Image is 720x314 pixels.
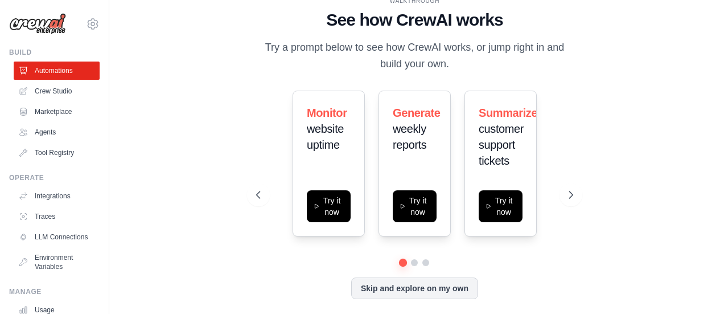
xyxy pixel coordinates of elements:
[14,248,100,276] a: Environment Variables
[351,278,478,299] button: Skip and explore on my own
[307,123,344,151] span: website uptime
[14,228,100,246] a: LLM Connections
[14,207,100,226] a: Traces
[256,10,573,30] h1: See how CrewAI works
[479,190,522,222] button: Try it now
[14,144,100,162] a: Tool Registry
[307,190,351,222] button: Try it now
[307,107,347,119] span: Monitor
[9,13,66,35] img: Logo
[14,103,100,121] a: Marketplace
[479,123,524,167] span: customer support tickets
[14,187,100,205] a: Integrations
[14,62,100,80] a: Automations
[393,190,437,222] button: Try it now
[14,82,100,100] a: Crew Studio
[393,107,441,119] span: Generate
[9,48,100,57] div: Build
[9,287,100,296] div: Manage
[256,39,573,73] p: Try a prompt below to see how CrewAI works, or jump right in and build your own.
[393,123,426,151] span: weekly reports
[479,107,537,119] span: Summarize
[9,173,100,182] div: Operate
[14,123,100,141] a: Agents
